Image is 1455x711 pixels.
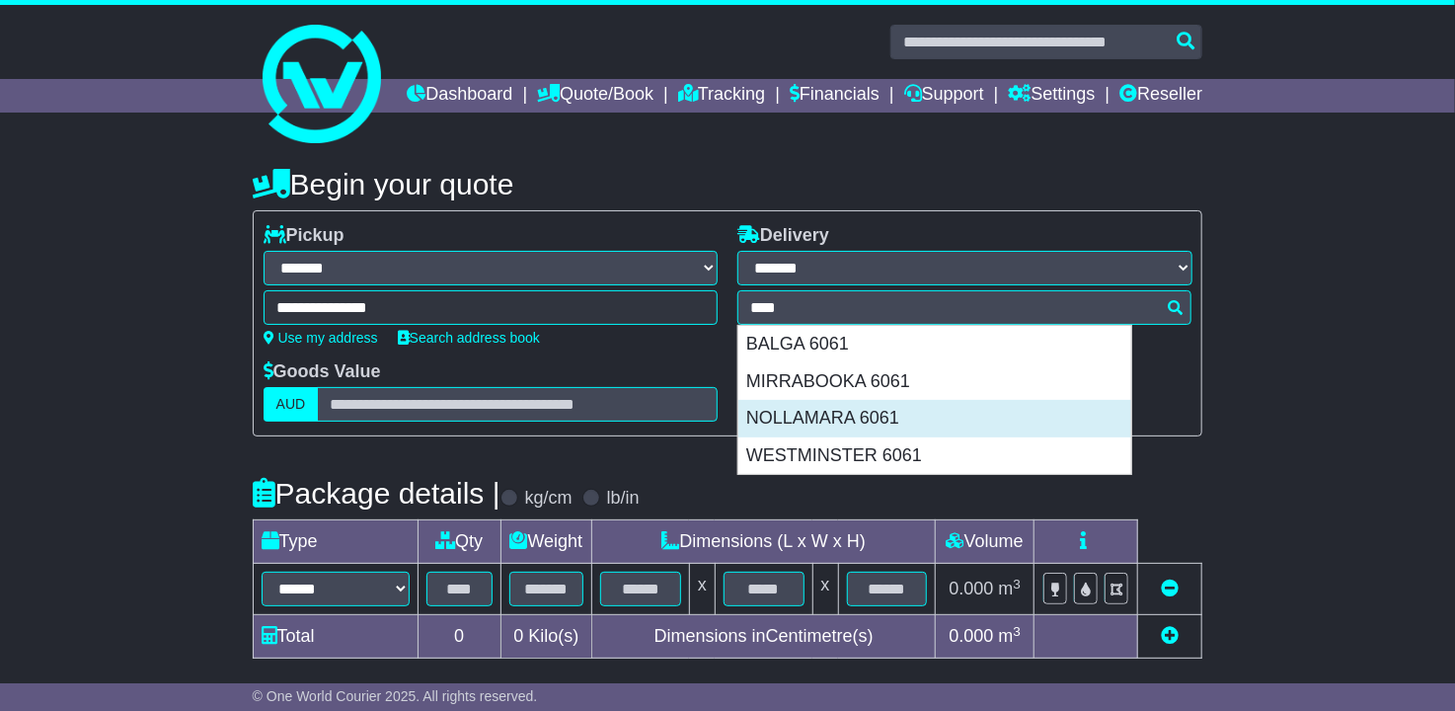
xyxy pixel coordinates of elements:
[592,615,936,659] td: Dimensions in Centimetre(s)
[1014,624,1022,639] sup: 3
[950,626,994,646] span: 0.000
[500,615,592,659] td: Kilo(s)
[537,79,653,113] a: Quote/Book
[950,579,994,598] span: 0.000
[500,520,592,564] td: Weight
[1161,626,1179,646] a: Add new item
[1161,579,1179,598] a: Remove this item
[513,626,523,646] span: 0
[253,688,538,704] span: © One World Courier 2025. All rights reserved.
[264,387,319,422] label: AUD
[1009,79,1096,113] a: Settings
[418,520,500,564] td: Qty
[264,361,381,383] label: Goods Value
[253,477,500,510] h4: Package details |
[738,400,1131,437] div: NOLLAMARA 6061
[264,225,345,247] label: Pickup
[904,79,984,113] a: Support
[525,488,573,510] label: kg/cm
[592,520,936,564] td: Dimensions (L x W x H)
[253,168,1203,200] h4: Begin your quote
[738,363,1131,401] div: MIRRABOOKA 6061
[812,564,838,615] td: x
[999,579,1022,598] span: m
[790,79,880,113] a: Financials
[737,225,829,247] label: Delivery
[253,615,418,659] td: Total
[738,437,1131,475] div: WESTMINSTER 6061
[398,330,540,346] a: Search address book
[936,520,1034,564] td: Volume
[999,626,1022,646] span: m
[738,326,1131,363] div: BALGA 6061
[264,330,378,346] a: Use my address
[1014,577,1022,592] sup: 3
[607,488,640,510] label: lb/in
[418,615,500,659] td: 0
[253,520,418,564] td: Type
[678,79,765,113] a: Tracking
[407,79,512,113] a: Dashboard
[689,564,715,615] td: x
[1119,79,1202,113] a: Reseller
[737,290,1191,325] typeahead: Please provide city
